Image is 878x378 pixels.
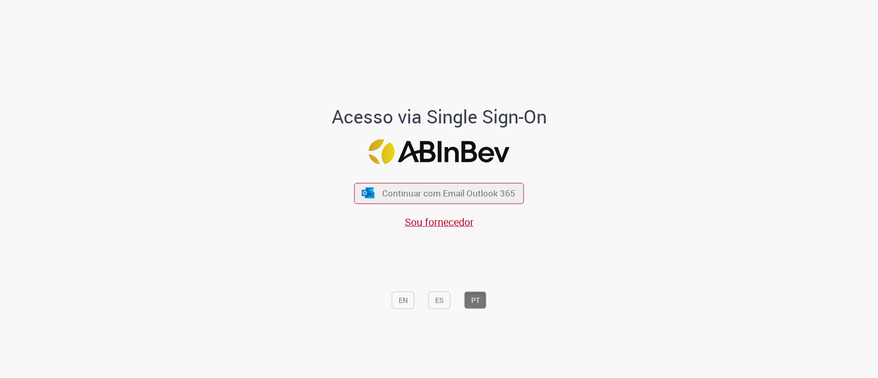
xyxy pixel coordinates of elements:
[464,292,487,309] button: PT
[296,106,582,127] h1: Acesso via Single Sign-On
[369,139,510,165] img: Logo ABInBev
[392,292,415,309] button: EN
[405,215,474,229] a: Sou fornecedor
[354,183,524,204] button: ícone Azure/Microsoft 360 Continuar com Email Outlook 365
[428,292,451,309] button: ES
[382,187,515,199] span: Continuar com Email Outlook 365
[361,188,375,199] img: ícone Azure/Microsoft 360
